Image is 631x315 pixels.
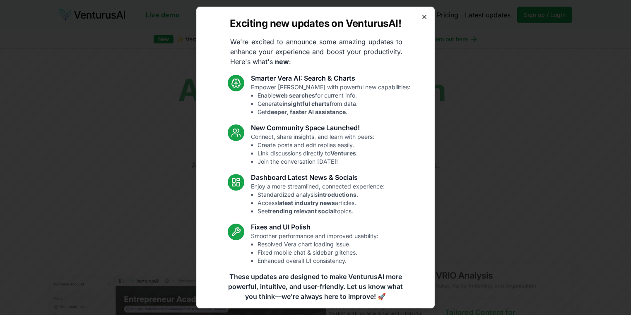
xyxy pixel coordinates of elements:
[258,149,374,157] li: Link discussions directly to .
[258,141,374,149] li: Create posts and edit replies easily.
[251,232,378,265] p: Smoother performance and improved usability:
[275,57,289,66] strong: new
[258,91,410,100] li: Enable for current info.
[267,108,346,115] strong: deeper, faster AI assistance
[223,272,408,301] p: These updates are designed to make VenturusAI more powerful, intuitive, and user-friendly. Let us...
[224,37,409,67] p: We're excited to announce some amazing updates to enhance your experience and boost your producti...
[251,73,410,83] h3: Smarter Vera AI: Search & Charts
[277,199,335,206] strong: latest industry news
[251,222,378,232] h3: Fixes and UI Polish
[251,182,385,215] p: Enjoy a more streamlined, connected experience:
[258,108,410,116] li: Get .
[282,100,330,107] strong: insightful charts
[258,157,374,166] li: Join the conversation [DATE]!
[230,17,401,30] h2: Exciting new updates on VenturusAI!
[251,83,410,116] p: Empower [PERSON_NAME] with powerful new capabilities:
[251,133,374,166] p: Connect, share insights, and learn with peers:
[258,207,385,215] li: See topics.
[258,199,385,207] li: Access articles.
[258,191,385,199] li: Standardized analysis .
[330,150,356,157] strong: Ventures
[276,92,315,99] strong: web searches
[251,123,374,133] h3: New Community Space Launched!
[251,172,385,182] h3: Dashboard Latest News & Socials
[268,208,335,215] strong: trending relevant social
[258,257,378,265] li: Enhanced overall UI consistency.
[318,191,356,198] strong: introductions
[258,100,410,108] li: Generate from data.
[258,248,378,257] li: Fixed mobile chat & sidebar glitches.
[258,240,378,248] li: Resolved Vera chart loading issue.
